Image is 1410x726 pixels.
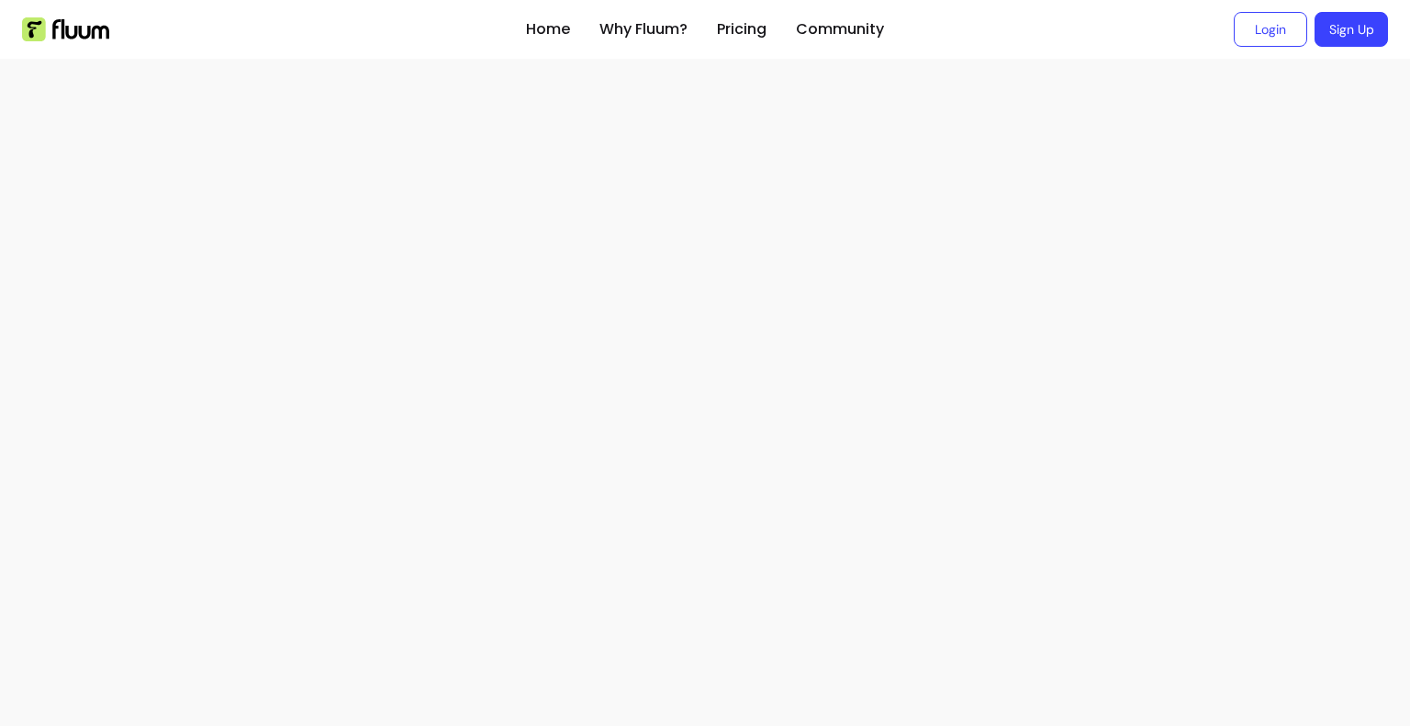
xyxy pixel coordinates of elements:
a: Why Fluum? [599,18,688,40]
a: Home [526,18,570,40]
a: Login [1234,12,1307,47]
a: Community [796,18,884,40]
a: Pricing [717,18,767,40]
a: Sign Up [1315,12,1388,47]
img: Fluum Logo [22,17,109,41]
